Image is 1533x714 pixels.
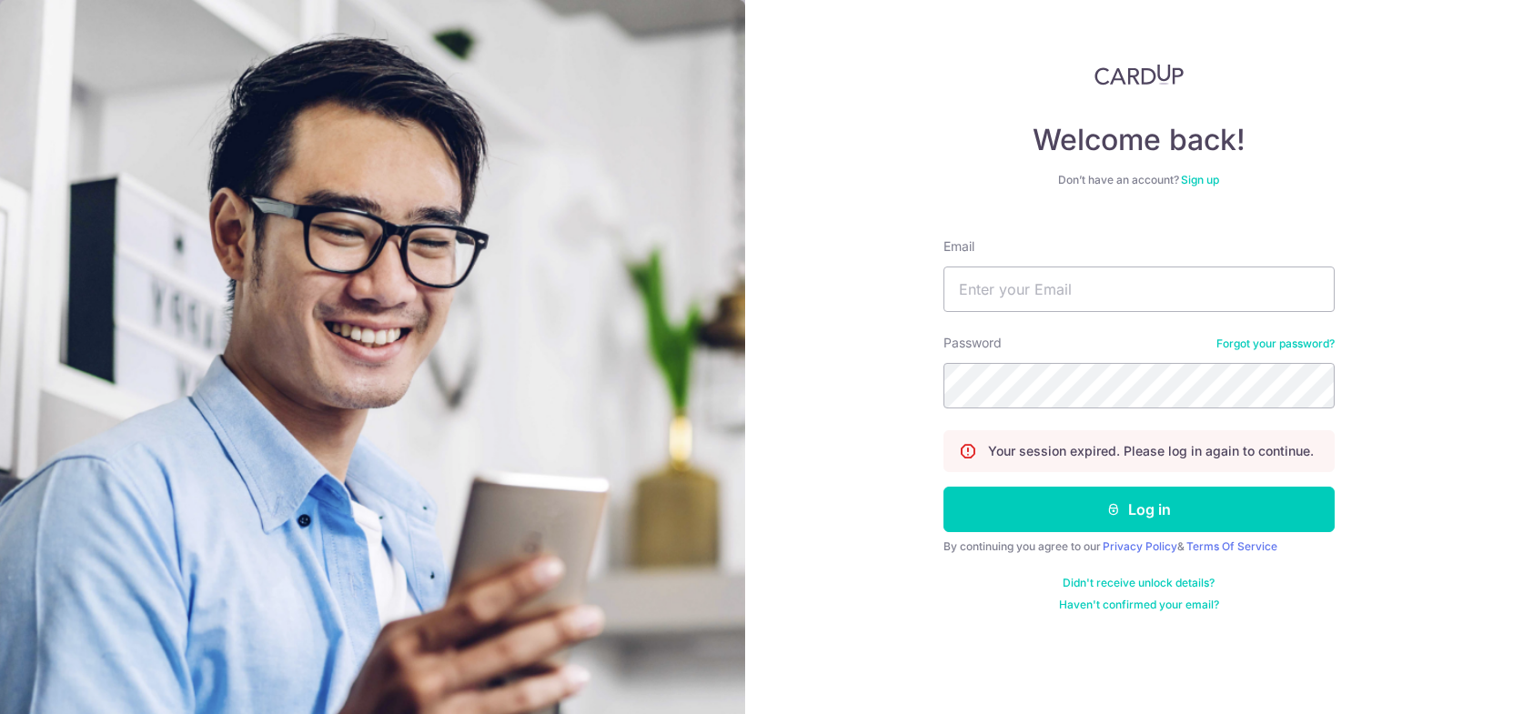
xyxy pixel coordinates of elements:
a: Haven't confirmed your email? [1059,598,1219,612]
label: Password [943,334,1002,352]
div: Don’t have an account? [943,173,1335,187]
a: Privacy Policy [1103,539,1177,553]
div: By continuing you agree to our & [943,539,1335,554]
img: CardUp Logo [1094,64,1184,85]
a: Forgot your password? [1216,337,1335,351]
a: Sign up [1181,173,1219,186]
a: Didn't receive unlock details? [1063,576,1215,590]
label: Email [943,237,974,256]
p: Your session expired. Please log in again to continue. [988,442,1314,460]
a: Terms Of Service [1186,539,1277,553]
input: Enter your Email [943,266,1335,312]
button: Log in [943,487,1335,532]
h4: Welcome back! [943,122,1335,158]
